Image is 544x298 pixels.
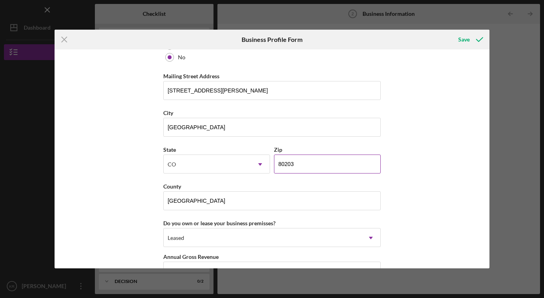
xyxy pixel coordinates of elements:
label: No [178,54,185,60]
div: CO [168,161,176,168]
label: Zip [274,146,282,153]
label: Mailing Street Address [163,73,219,79]
button: Save [450,32,489,47]
div: Leased [168,235,184,241]
h6: Business Profile Form [242,36,302,43]
div: Save [458,32,470,47]
label: Annual Gross Revenue [163,253,219,260]
label: County [163,183,181,190]
label: City [163,109,173,116]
